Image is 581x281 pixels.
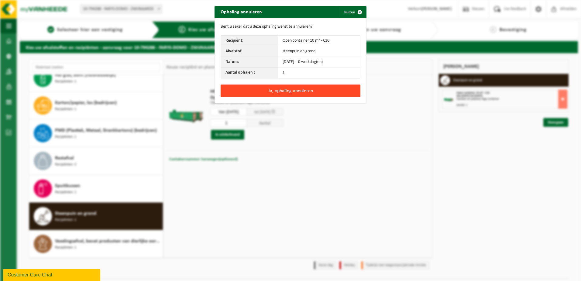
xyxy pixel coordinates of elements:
h2: Ophaling annuleren [215,6,268,18]
th: Recipiënt: [221,36,278,46]
button: Ja, ophaling annuleren [221,85,360,97]
th: Datum: [221,57,278,68]
th: Aantal ophalen : [221,68,278,78]
td: steenpuin en grond [278,46,360,57]
button: Sluiten [339,6,366,18]
td: Open container 10 m³ - C10 [278,36,360,46]
iframe: chat widget [3,268,101,281]
td: [DATE] + 0 werkdag(en) [278,57,360,68]
p: Bent u zeker dat u deze ophaling wenst te annuleren?: [221,24,360,29]
td: 1 [278,68,360,78]
th: Afvalstof: [221,46,278,57]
